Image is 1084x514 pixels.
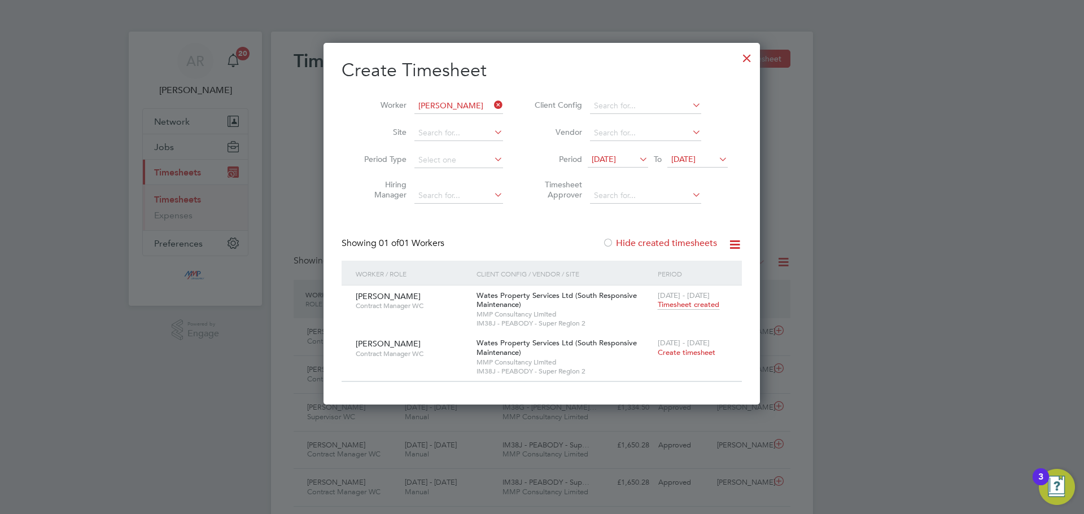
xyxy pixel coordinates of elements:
input: Search for... [414,125,503,141]
label: Hiring Manager [356,179,406,200]
input: Search for... [590,188,701,204]
span: Timesheet created [658,300,719,310]
div: Period [655,261,731,287]
span: MMP Consultancy Limited [477,358,652,367]
input: Search for... [590,125,701,141]
span: Wates Property Services Ltd (South Responsive Maintenance) [477,291,637,310]
label: Vendor [531,127,582,137]
span: Contract Manager WC [356,301,468,310]
span: 01 of [379,238,399,249]
input: Search for... [414,98,503,114]
input: Search for... [590,98,701,114]
span: IM38J - PEABODY - Super Region 2 [477,319,652,328]
span: Contract Manager WC [356,349,468,358]
label: Period [531,154,582,164]
input: Select one [414,152,503,168]
span: IM38J - PEABODY - Super Region 2 [477,367,652,376]
label: Period Type [356,154,406,164]
h2: Create Timesheet [342,59,742,82]
span: [DATE] [671,154,696,164]
input: Search for... [414,188,503,204]
span: [DATE] [592,154,616,164]
div: Client Config / Vendor / Site [474,261,655,287]
label: Worker [356,100,406,110]
button: Open Resource Center, 3 new notifications [1039,469,1075,505]
div: Showing [342,238,447,249]
div: Worker / Role [353,261,474,287]
span: To [650,152,665,166]
label: Hide created timesheets [602,238,717,249]
label: Client Config [531,100,582,110]
span: [PERSON_NAME] [356,291,421,301]
span: 01 Workers [379,238,444,249]
span: [DATE] - [DATE] [658,291,710,300]
label: Site [356,127,406,137]
span: Create timesheet [658,348,715,357]
span: [DATE] - [DATE] [658,338,710,348]
label: Timesheet Approver [531,179,582,200]
span: Wates Property Services Ltd (South Responsive Maintenance) [477,338,637,357]
div: 3 [1038,477,1043,491]
span: [PERSON_NAME] [356,339,421,349]
span: MMP Consultancy Limited [477,310,652,319]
